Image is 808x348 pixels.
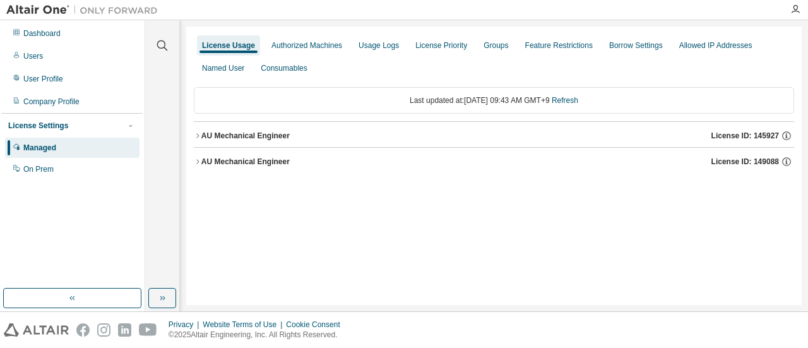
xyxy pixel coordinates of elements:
div: On Prem [23,164,54,174]
div: User Profile [23,74,63,84]
div: License Usage [202,40,255,51]
img: Altair One [6,4,164,16]
img: linkedin.svg [118,323,131,337]
div: Last updated at: [DATE] 09:43 AM GMT+9 [194,87,794,114]
a: Refresh [552,96,578,105]
div: AU Mechanical Engineer [201,157,290,167]
div: Website Terms of Use [203,320,286,330]
div: Cookie Consent [286,320,347,330]
div: Authorized Machines [271,40,342,51]
p: © 2025 Altair Engineering, Inc. All Rights Reserved. [169,330,348,340]
img: altair_logo.svg [4,323,69,337]
img: instagram.svg [97,323,110,337]
div: License Settings [8,121,68,131]
span: License ID: 145927 [711,131,779,141]
button: AU Mechanical EngineerLicense ID: 149088 [194,148,794,176]
div: Managed [23,143,56,153]
div: Feature Restrictions [525,40,593,51]
div: Named User [202,63,244,73]
div: AU Mechanical Engineer [201,131,290,141]
button: AU Mechanical EngineerLicense ID: 145927 [194,122,794,150]
div: Users [23,51,43,61]
div: Consumables [261,63,307,73]
div: Allowed IP Addresses [679,40,752,51]
div: Usage Logs [359,40,399,51]
div: Groups [484,40,508,51]
div: Dashboard [23,28,61,39]
div: Privacy [169,320,203,330]
div: Company Profile [23,97,80,107]
div: Borrow Settings [609,40,663,51]
img: facebook.svg [76,323,90,337]
div: License Priority [415,40,467,51]
img: youtube.svg [139,323,157,337]
span: License ID: 149088 [711,157,779,167]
